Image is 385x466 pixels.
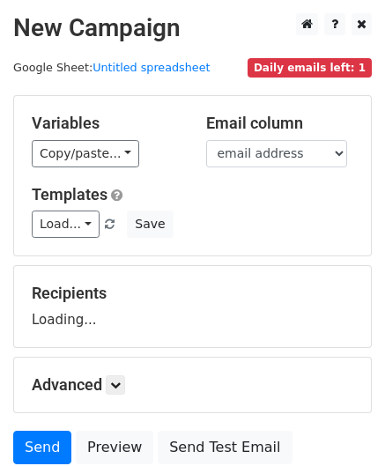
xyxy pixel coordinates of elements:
[32,284,353,303] h5: Recipients
[248,61,372,74] a: Daily emails left: 1
[32,375,353,395] h5: Advanced
[32,211,100,238] a: Load...
[32,284,353,329] div: Loading...
[32,140,139,167] a: Copy/paste...
[13,61,211,74] small: Google Sheet:
[158,431,292,464] a: Send Test Email
[32,185,107,203] a: Templates
[13,431,71,464] a: Send
[93,61,210,74] a: Untitled spreadsheet
[206,114,354,133] h5: Email column
[13,13,372,43] h2: New Campaign
[248,58,372,78] span: Daily emails left: 1
[127,211,173,238] button: Save
[76,431,153,464] a: Preview
[32,114,180,133] h5: Variables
